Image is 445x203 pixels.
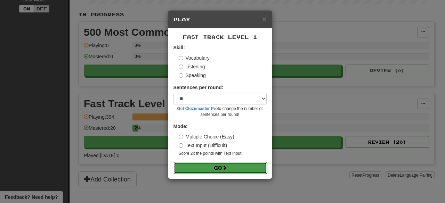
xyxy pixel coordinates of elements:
input: Text Input (Difficult) [179,143,183,148]
button: Go [174,162,267,174]
label: Speaking [179,72,206,79]
label: Vocabulary [179,54,210,61]
label: Multiple Choice (Easy) [179,133,234,140]
button: Close [262,15,266,23]
input: Speaking [179,73,183,78]
label: Sentences per round: [173,84,224,91]
strong: Skill: [173,45,185,50]
input: Listening [179,65,183,69]
span: × [262,15,266,23]
h5: Play [173,16,267,23]
input: Multiple Choice (Easy) [179,135,183,139]
small: Score 2x the points with Text Input ! [179,151,267,157]
input: Vocabulary [179,56,183,60]
span: Fast Track Level 1 [183,34,257,40]
small: to change the number of sentences per round! [173,106,267,118]
label: Listening [179,63,205,70]
a: Get Clozemaster Pro [177,106,218,111]
label: Text Input (Difficult) [179,142,227,149]
strong: Mode: [173,124,188,129]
